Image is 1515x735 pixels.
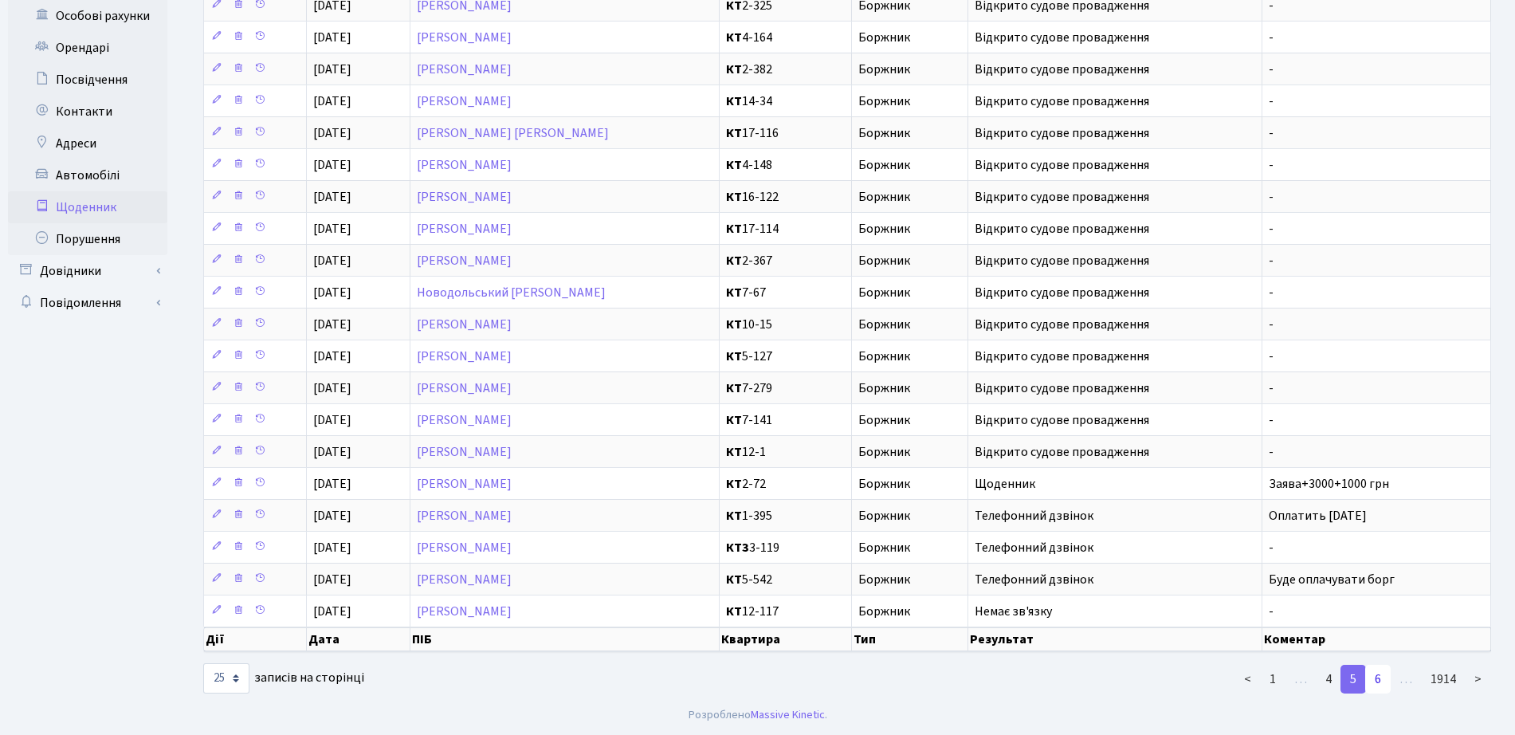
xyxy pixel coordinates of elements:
[726,318,844,331] span: 10-15
[858,286,962,299] span: Боржник
[1269,252,1274,269] span: -
[1269,29,1274,46] span: -
[858,350,962,363] span: Боржник
[726,220,742,238] b: КТ
[858,31,962,44] span: Боржник
[1269,411,1274,429] span: -
[8,223,167,255] a: Порушення
[975,254,1254,267] span: Відкрито судове провадження
[726,443,742,461] b: КТ
[313,29,351,46] span: [DATE]
[726,95,844,108] span: 14-34
[726,254,844,267] span: 2-367
[313,411,351,429] span: [DATE]
[726,124,742,142] b: КТ
[858,573,962,586] span: Боржник
[726,127,844,140] span: 17-116
[858,318,962,331] span: Боржник
[8,255,167,287] a: Довідники
[975,573,1254,586] span: Телефонний дзвінок
[313,284,351,301] span: [DATE]
[1269,61,1274,78] span: -
[858,446,962,458] span: Боржник
[410,627,720,651] th: ПІБ
[975,63,1254,76] span: Відкрито судове провадження
[1269,284,1274,301] span: -
[1269,220,1274,238] span: -
[313,539,351,556] span: [DATE]
[726,573,844,586] span: 5-542
[8,191,167,223] a: Щоденник
[417,571,512,588] a: [PERSON_NAME]
[313,571,351,588] span: [DATE]
[975,382,1254,395] span: Відкрито судове провадження
[975,318,1254,331] span: Відкрито судове провадження
[313,475,351,493] span: [DATE]
[8,128,167,159] a: Адреси
[313,188,351,206] span: [DATE]
[975,286,1254,299] span: Відкрито судове провадження
[1269,348,1274,365] span: -
[1269,603,1274,620] span: -
[975,127,1254,140] span: Відкрито судове провадження
[1269,443,1274,461] span: -
[858,191,962,203] span: Боржник
[1340,665,1366,694] a: 5
[726,382,844,395] span: 7-279
[1269,507,1367,525] span: Оплатить [DATE]
[1465,665,1491,694] a: >
[417,443,512,461] a: [PERSON_NAME]
[975,414,1254,426] span: Відкрито судове провадження
[1269,571,1395,588] span: Буде оплачувати борг
[307,627,410,651] th: Дата
[975,446,1254,458] span: Відкрито судове провадження
[417,411,512,429] a: [PERSON_NAME]
[726,507,742,525] b: КТ
[313,124,351,142] span: [DATE]
[1262,627,1491,651] th: Коментар
[417,188,512,206] a: [PERSON_NAME]
[968,627,1262,651] th: Результат
[204,627,307,651] th: Дії
[975,222,1254,235] span: Відкрито судове провадження
[726,603,742,620] b: КТ
[975,541,1254,554] span: Телефонний дзвінок
[726,446,844,458] span: 12-1
[8,96,167,128] a: Контакти
[726,156,742,174] b: КТ
[417,220,512,238] a: [PERSON_NAME]
[726,379,742,397] b: КТ
[1269,188,1274,206] span: -
[417,379,512,397] a: [PERSON_NAME]
[726,188,742,206] b: КТ
[417,124,609,142] a: [PERSON_NAME] [PERSON_NAME]
[858,414,962,426] span: Боржник
[203,663,249,694] select: записів на сторінці
[417,539,512,556] a: [PERSON_NAME]
[858,605,962,618] span: Боржник
[313,61,351,78] span: [DATE]
[726,286,844,299] span: 7-67
[975,350,1254,363] span: Відкрито судове провадження
[726,29,742,46] b: КТ
[726,539,749,556] b: КТ3
[975,191,1254,203] span: Відкрито судове провадження
[726,92,742,110] b: КТ
[689,706,827,724] div: Розроблено .
[858,127,962,140] span: Боржник
[313,156,351,174] span: [DATE]
[313,443,351,461] span: [DATE]
[8,159,167,191] a: Автомобілі
[417,475,512,493] a: [PERSON_NAME]
[726,411,742,429] b: КТ
[726,541,844,554] span: 3-119
[858,159,962,171] span: Боржник
[726,63,844,76] span: 2-382
[726,605,844,618] span: 12-117
[417,92,512,110] a: [PERSON_NAME]
[313,603,351,620] span: [DATE]
[417,29,512,46] a: [PERSON_NAME]
[726,222,844,235] span: 17-114
[975,159,1254,171] span: Відкрито судове провадження
[417,603,512,620] a: [PERSON_NAME]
